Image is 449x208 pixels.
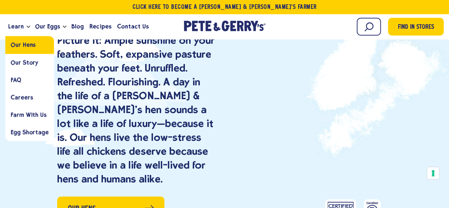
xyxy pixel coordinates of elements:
[35,22,60,31] span: Our Eggs
[71,22,84,31] span: Blog
[89,22,111,31] span: Recipes
[69,17,87,36] a: Blog
[11,129,49,135] span: Egg Shortage
[5,106,54,123] a: Farm With Us
[5,89,54,106] a: Careers
[5,36,54,54] a: Our Hens
[427,167,439,179] button: Your consent preferences for tracking technologies
[8,22,24,31] span: Learn
[57,33,216,186] p: Picture it: Ample sunshine on your feathers. Soft, expansive pasture beneath your feet. Unruffled...
[11,76,21,83] span: FAQ
[5,123,54,141] a: Egg Shortage
[27,26,30,28] button: Open the dropdown menu for Learn
[11,94,33,101] span: Careers
[87,17,114,36] a: Recipes
[63,26,66,28] button: Open the dropdown menu for Our Eggs
[117,22,149,31] span: Contact Us
[11,59,38,66] span: Our Story
[398,23,434,32] span: Find in Stores
[11,111,46,118] span: Farm With Us
[5,54,54,71] a: Our Story
[388,18,444,36] a: Find in Stores
[32,17,63,36] a: Our Eggs
[357,18,381,36] input: Search
[5,17,27,36] a: Learn
[5,71,54,89] a: FAQ
[114,17,152,36] a: Contact Us
[11,42,35,48] span: Our Hens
